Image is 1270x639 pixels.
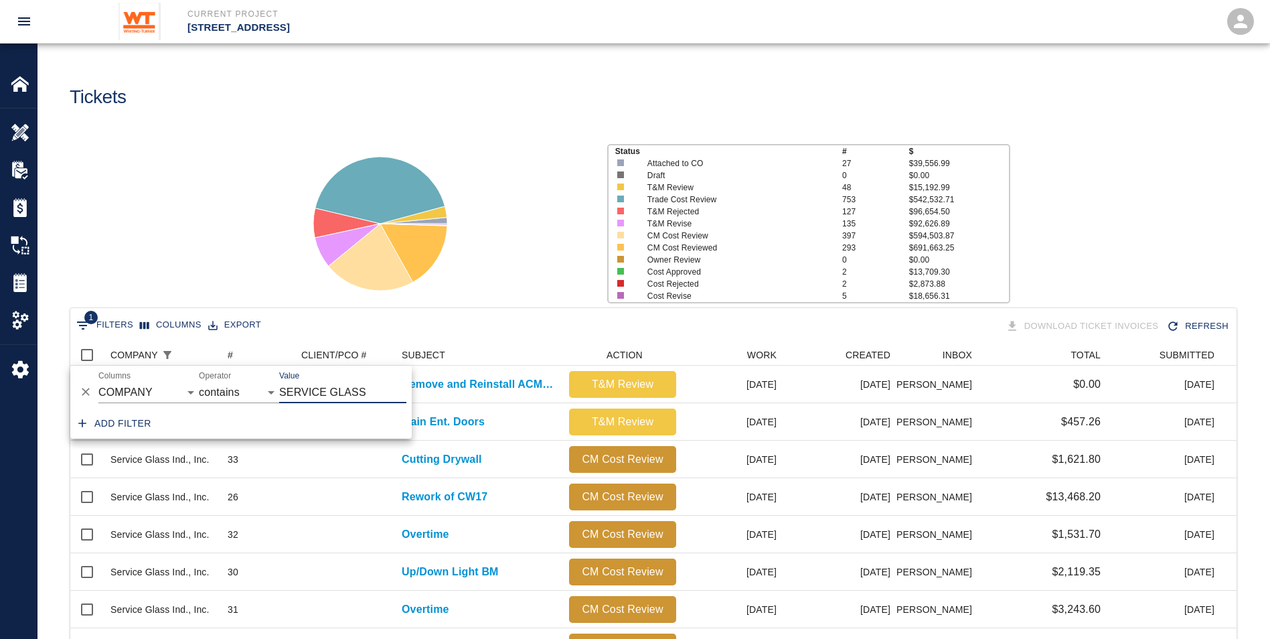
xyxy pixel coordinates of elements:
[647,169,823,182] p: Draft
[909,218,1010,230] p: $92,626.89
[1003,315,1164,338] div: Tickets download in groups of 15
[1107,344,1221,366] div: SUBMITTED
[199,370,231,382] label: Operator
[1107,516,1221,553] div: [DATE]
[104,344,221,366] div: COMPANY
[402,526,449,543] a: Overtime
[683,366,783,403] div: [DATE]
[402,601,449,618] p: Overtime
[187,20,708,35] p: [STREET_ADDRESS]
[1160,344,1214,366] div: SUBMITTED
[909,230,1010,242] p: $594,503.87
[137,315,205,336] button: Select columns
[647,218,823,230] p: T&M Revise
[402,564,499,580] p: Up/Down Light BM
[909,278,1010,290] p: $2,873.88
[402,414,485,430] a: Main Ent. Doors
[909,194,1010,206] p: $542,532.71
[1203,575,1270,639] div: Chat Widget
[783,478,897,516] div: [DATE]
[110,528,210,541] div: Service Glass Ind., Inc.
[909,254,1010,266] p: $0.00
[279,382,406,403] input: Filter value
[842,242,909,254] p: 293
[842,145,909,157] p: #
[402,376,556,393] a: Remove and Reinstall ACM Panels for Cameras
[842,278,909,290] p: 2
[574,451,671,468] p: CM Cost Review
[301,344,367,366] div: CLIENT/PCO #
[842,266,909,278] p: 2
[1061,414,1101,430] p: $457.26
[647,242,823,254] p: CM Cost Reviewed
[607,344,643,366] div: ACTION
[647,266,823,278] p: Cost Approved
[683,553,783,591] div: [DATE]
[1107,403,1221,441] div: [DATE]
[574,376,671,393] p: T&M Review
[295,344,395,366] div: CLIENT/PCO #
[1107,591,1221,628] div: [DATE]
[842,290,909,302] p: 5
[783,516,897,553] div: [DATE]
[897,516,979,553] div: [PERSON_NAME]
[1052,601,1101,618] p: $3,243.60
[84,311,98,324] span: 1
[110,344,158,366] div: COMPANY
[574,601,671,618] p: CM Cost Review
[1052,451,1101,468] p: $1,621.80
[783,591,897,628] div: [DATE]
[228,565,238,579] div: 30
[683,403,783,441] div: [DATE]
[783,344,897,366] div: CREATED
[574,564,671,580] p: CM Cost Review
[909,266,1010,278] p: $13,709.30
[647,278,823,290] p: Cost Rejected
[158,346,177,364] button: Show filters
[187,8,708,20] p: Current Project
[110,565,210,579] div: Service Glass Ind., Inc.
[897,403,979,441] div: [PERSON_NAME]
[897,344,979,366] div: INBOX
[747,344,777,366] div: WORK
[909,182,1010,194] p: $15,192.99
[73,411,157,436] button: Add filter
[574,489,671,505] p: CM Cost Review
[909,206,1010,218] p: $96,654.50
[842,194,909,206] p: 753
[647,290,823,302] p: Cost Revise
[842,157,909,169] p: 27
[228,603,238,616] div: 31
[897,553,979,591] div: [PERSON_NAME]
[683,478,783,516] div: [DATE]
[1052,526,1101,543] p: $1,531.70
[647,254,823,266] p: Owner Review
[842,206,909,218] p: 127
[943,344,972,366] div: INBOX
[158,346,177,364] div: 1 active filter
[783,553,897,591] div: [DATE]
[228,453,238,466] div: 33
[1107,478,1221,516] div: [DATE]
[110,490,210,504] div: Service Glass Ind., Inc.
[228,490,238,504] div: 26
[73,315,137,336] button: Show filters
[909,242,1010,254] p: $691,663.25
[118,3,161,40] img: Whiting-Turner
[402,451,482,468] a: Cutting Drywall
[897,366,979,403] div: [PERSON_NAME]
[842,230,909,242] p: 397
[402,344,445,366] div: SUBJECT
[1107,553,1221,591] div: [DATE]
[683,591,783,628] div: [DATE]
[1073,376,1101,393] p: $0.00
[402,489,487,505] a: Rework of CW17
[897,478,979,516] div: [PERSON_NAME]
[395,344,562,366] div: SUBJECT
[1164,315,1234,338] div: Refresh the list
[842,218,909,230] p: 135
[1070,344,1101,366] div: TOTAL
[1046,489,1101,505] p: $13,468.20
